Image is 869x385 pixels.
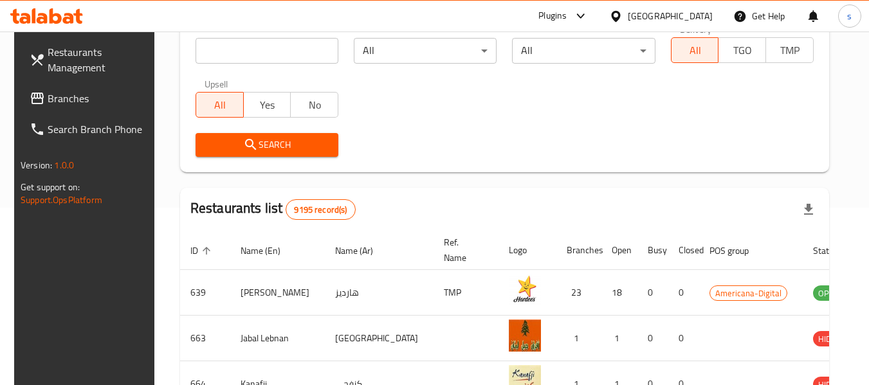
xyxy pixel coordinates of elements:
[813,331,852,346] div: HIDDEN
[724,41,761,60] span: TGO
[637,270,668,316] td: 0
[709,243,765,258] span: POS group
[19,114,160,145] a: Search Branch Phone
[48,121,149,137] span: Search Branch Phone
[325,316,434,361] td: [GEOGRAPHIC_DATA]
[813,243,855,258] span: Status
[637,316,668,361] td: 0
[190,199,356,220] h2: Restaurants list
[601,231,637,270] th: Open
[325,270,434,316] td: هارديز
[354,38,497,64] div: All
[637,231,668,270] th: Busy
[196,92,244,118] button: All
[813,286,845,301] span: OPEN
[201,96,239,114] span: All
[668,270,699,316] td: 0
[499,231,556,270] th: Logo
[21,179,80,195] span: Get support on:
[335,243,390,258] span: Name (Ar)
[54,157,74,174] span: 1.0.0
[538,8,567,24] div: Plugins
[765,37,814,63] button: TMP
[241,243,297,258] span: Name (En)
[556,316,601,361] td: 1
[196,133,338,157] button: Search
[21,157,52,174] span: Version:
[601,316,637,361] td: 1
[601,270,637,316] td: 18
[180,316,230,361] td: 663
[556,270,601,316] td: 23
[290,92,338,118] button: No
[180,270,230,316] td: 639
[286,199,355,220] div: Total records count
[249,96,286,114] span: Yes
[243,92,291,118] button: Yes
[19,37,160,83] a: Restaurants Management
[793,194,824,225] div: Export file
[847,9,852,23] span: s
[718,37,766,63] button: TGO
[434,270,499,316] td: TMP
[680,24,712,33] label: Delivery
[196,38,338,64] input: Search for restaurant name or ID..
[710,286,787,301] span: Americana-Digital
[677,41,714,60] span: All
[509,319,541,352] img: Jabal Lebnan
[509,274,541,306] img: Hardee's
[190,243,215,258] span: ID
[556,231,601,270] th: Branches
[813,332,852,346] span: HIDDEN
[668,231,699,270] th: Closed
[21,192,102,208] a: Support.OpsPlatform
[771,41,809,60] span: TMP
[671,37,719,63] button: All
[668,316,699,361] td: 0
[230,316,325,361] td: Jabal Lebnan
[512,38,655,64] div: All
[206,137,328,153] span: Search
[286,204,354,216] span: 9195 record(s)
[296,96,333,114] span: No
[205,79,228,88] label: Upsell
[444,235,483,265] span: Ref. Name
[628,9,713,23] div: [GEOGRAPHIC_DATA]
[19,83,160,114] a: Branches
[48,44,149,75] span: Restaurants Management
[230,270,325,316] td: [PERSON_NAME]
[48,91,149,106] span: Branches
